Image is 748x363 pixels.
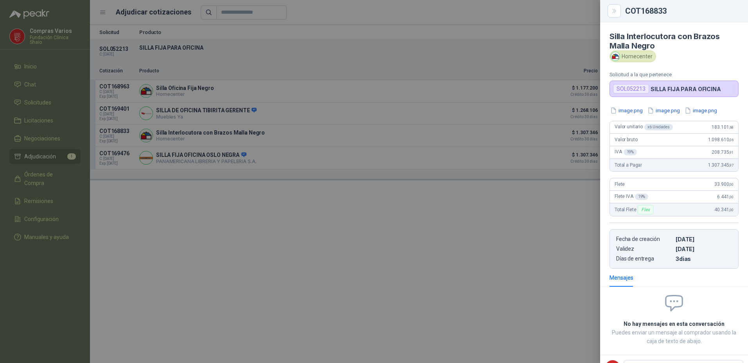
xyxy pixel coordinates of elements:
span: 40.341 [714,207,734,212]
p: Fecha de creación [616,236,672,243]
div: COT168833 [625,7,739,15]
span: Total Flete [615,205,655,214]
span: 1.307.345 [708,162,734,168]
button: Close [610,6,619,16]
p: 3 dias [676,255,732,262]
button: image.png [684,106,718,115]
p: [DATE] [676,236,732,243]
p: Puedes enviar un mensaje al comprador usando la caja de texto de abajo. [610,328,739,345]
button: image.png [647,106,681,115]
p: Solicitud a la que pertenece [610,72,739,77]
div: x 6 Unidades [644,124,673,130]
span: Flete IVA [615,194,648,200]
h2: No hay mensajes en esta conversación [610,320,739,328]
span: 6.441 [717,194,734,199]
span: ,97 [729,163,734,167]
p: Días de entrega [616,255,672,262]
p: Validez [616,246,672,252]
div: Homecenter [610,50,656,62]
span: ,68 [729,125,734,129]
span: ,00 [729,182,734,187]
span: ,00 [729,195,734,199]
p: [DATE] [676,246,732,252]
span: 1.098.610 [708,137,734,142]
div: 19 % [635,194,649,200]
span: Valor unitario [615,124,673,130]
span: Total a Pagar [615,162,642,168]
div: SOL052213 [613,84,649,93]
button: image.png [610,106,644,115]
span: IVA [615,149,637,155]
span: Valor bruto [615,137,637,142]
span: 183.101 [712,124,734,130]
span: 33.900 [714,181,734,187]
div: 19 % [624,149,637,155]
img: Company Logo [611,52,620,61]
h4: Silla Interlocutora con Brazos Malla Negro [610,32,739,50]
div: Mensajes [610,273,633,282]
span: Flete [615,181,625,187]
p: SILLA FIJA PARA OFICINA [651,86,721,92]
div: Flex [638,205,653,214]
span: ,06 [729,138,734,142]
span: 208.735 [712,149,734,155]
span: ,91 [729,150,734,155]
span: ,00 [729,208,734,212]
